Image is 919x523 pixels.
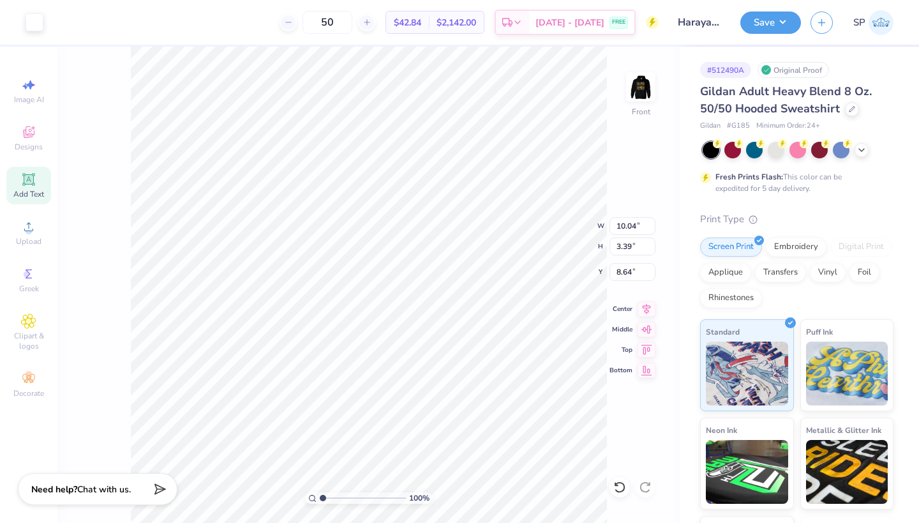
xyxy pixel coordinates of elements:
[727,121,750,132] span: # G185
[14,95,44,105] span: Image AI
[13,189,44,199] span: Add Text
[806,325,833,338] span: Puff Ink
[77,483,131,496] span: Chat with us.
[715,172,783,182] strong: Fresh Prints Flash:
[303,11,352,34] input: – –
[609,305,632,314] span: Center
[700,212,893,227] div: Print Type
[810,263,846,282] div: Vinyl
[706,325,740,338] span: Standard
[612,18,625,27] span: FREE
[437,16,476,29] span: $2,142.00
[609,325,632,334] span: Middle
[609,345,632,354] span: Top
[609,366,632,375] span: Bottom
[806,342,888,406] img: Puff Ink
[806,423,881,437] span: Metallic & Glitter Ink
[740,11,801,34] button: Save
[766,238,826,257] div: Embroidery
[700,289,762,308] div: Rhinestones
[706,440,788,504] img: Neon Ink
[409,492,430,504] span: 100 %
[632,106,650,117] div: Front
[853,15,865,30] span: SP
[15,142,43,152] span: Designs
[13,388,44,398] span: Decorate
[6,331,51,351] span: Clipart & logos
[700,238,762,257] div: Screen Print
[535,16,604,29] span: [DATE] - [DATE]
[758,62,829,78] div: Original Proof
[700,121,721,132] span: Gildan
[19,284,39,294] span: Greek
[756,121,820,132] span: Minimum Order: 24 +
[700,263,751,282] div: Applique
[869,10,893,35] img: Stephen Peralta
[806,440,888,504] img: Metallic & Glitter Ink
[706,423,737,437] span: Neon Ink
[715,171,872,194] div: This color can be expedited for 5 day delivery.
[700,84,872,116] span: Gildan Adult Heavy Blend 8 Oz. 50/50 Hooded Sweatshirt
[16,236,41,246] span: Upload
[668,10,731,35] input: Untitled Design
[31,483,77,496] strong: Need help?
[830,238,892,257] div: Digital Print
[849,263,879,282] div: Foil
[394,16,421,29] span: $42.84
[853,10,893,35] a: SP
[706,342,788,406] img: Standard
[700,62,751,78] div: # 512490A
[628,74,654,100] img: Front
[755,263,806,282] div: Transfers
